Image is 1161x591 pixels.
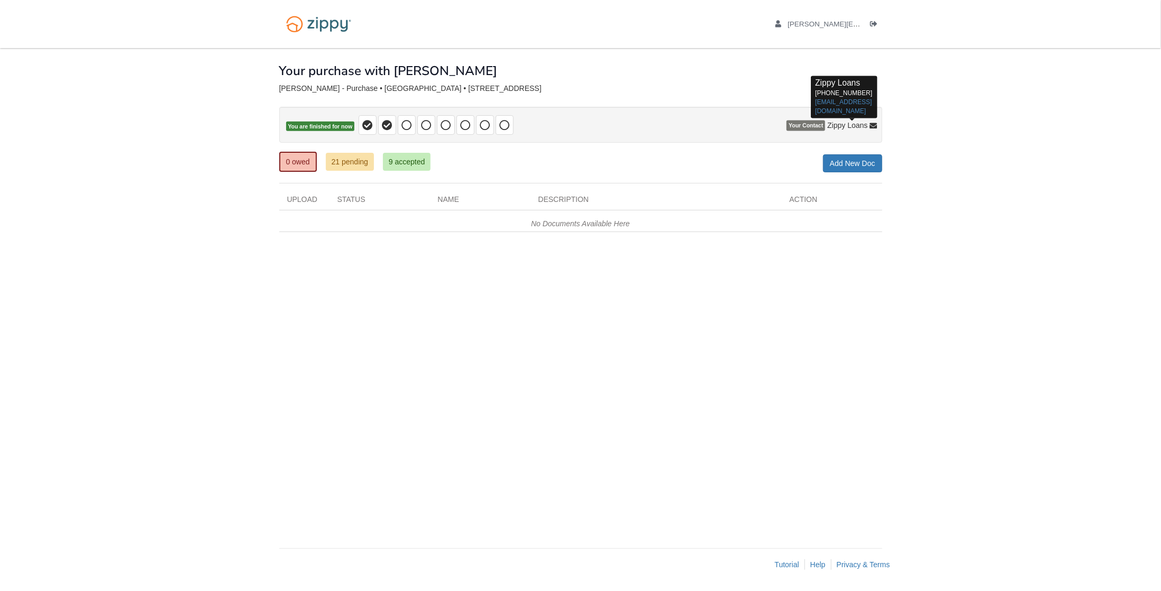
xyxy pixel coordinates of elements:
span: Your Contact [787,121,825,131]
span: You are finished for now [286,122,355,132]
div: Name [430,194,531,210]
a: Tutorial [775,560,799,569]
a: Add New Doc [823,154,882,172]
a: Privacy & Terms [837,560,890,569]
div: [PERSON_NAME] - Purchase • [GEOGRAPHIC_DATA] • [STREET_ADDRESS] [279,84,882,93]
div: Status [330,194,430,210]
span: wilburn@mindspring.com [788,20,967,28]
h1: Your purchase with [PERSON_NAME] [279,64,498,78]
a: edit profile [775,20,968,31]
a: Log out [871,20,882,31]
span: Zippy Loans [815,78,860,87]
span: Zippy Loans [827,121,867,131]
em: No Documents Available Here [531,219,630,228]
a: [EMAIL_ADDRESS][DOMAIN_NAME] [815,99,872,115]
a: 0 owed [279,152,317,172]
a: 9 accepted [383,153,431,171]
img: Logo [279,11,358,38]
div: Action [782,194,882,210]
a: Help [810,560,826,569]
a: 21 pending [326,153,374,171]
div: Description [531,194,782,210]
p: [PHONE_NUMBER] [815,77,873,116]
div: Upload [279,194,330,210]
